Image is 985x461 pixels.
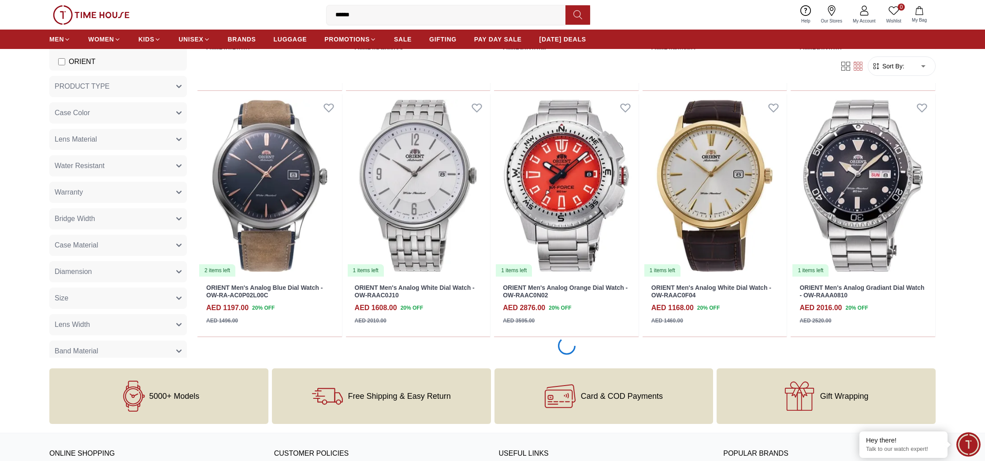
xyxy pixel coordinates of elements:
h3: USEFUL LINKS [499,447,711,461]
a: [DATE] DEALS [539,31,586,47]
span: Lens Width [55,319,90,330]
button: Sort By: [872,62,904,71]
span: Water Resistant [55,161,104,171]
span: PRODUCT TYPE [55,81,110,92]
span: KIDS [138,35,154,44]
span: Help [798,18,814,24]
div: 1 items left [644,264,680,277]
span: Lens Material [55,134,97,145]
a: ORIENT Men's Analog White Dial Watch - OW-RAAC0F041 items left [643,94,787,277]
span: BRANDS [228,35,256,44]
button: Case Color [49,102,187,124]
div: AED 3595.00 [503,317,535,325]
a: PAY DAY SALE [474,31,522,47]
span: 20 % OFF [697,304,720,312]
div: 1 items left [792,264,829,277]
span: PAY DAY SALE [474,35,522,44]
span: My Bag [908,17,930,23]
p: Talk to our watch expert! [866,446,941,453]
div: Chat Widget [956,432,981,457]
span: LUGGAGE [274,35,307,44]
div: 1 items left [348,264,384,277]
span: Case Color [55,108,90,118]
div: AED 2010.00 [355,317,387,325]
div: Hey there! [866,436,941,445]
button: Water Resistant [49,155,187,176]
div: 1 items left [496,264,532,277]
span: WOMEN [88,35,114,44]
img: ORIENT Men's Analog Blue Dial Watch - OW-RA-AC0P02L00C [197,94,342,277]
span: MEN [49,35,64,44]
span: GIFTING [429,35,457,44]
span: UNISEX [178,35,203,44]
a: ORIENT Men's Analog White Dial Watch - OW-RAAC0J10 [355,284,475,299]
a: ORIENT Men's Analog Gradiant Dial Watch - OW-RAAA0810 [799,284,924,299]
div: AED 1496.00 [206,317,238,325]
span: 0 [898,4,905,11]
span: Wishlist [883,18,905,24]
span: [DATE] DEALS [539,35,586,44]
h3: CUSTOMER POLICIES [274,447,487,461]
span: Sort By: [881,62,904,71]
a: BRANDS [228,31,256,47]
button: Band Material [49,341,187,362]
input: ORIENT [58,58,65,65]
button: My Bag [907,4,932,25]
h4: AED 1168.00 [651,303,694,313]
span: SALE [394,35,412,44]
span: Diamension [55,266,92,277]
button: Size [49,288,187,309]
a: Help [796,4,816,26]
a: ORIENT Men's Analog Blue Dial Watch - OW-RA-AC0P02L00C2 items left [197,94,342,277]
h4: AED 2016.00 [799,303,842,313]
span: 5000+ Models [149,392,200,401]
span: ORIENT [69,56,95,67]
a: MEN [49,31,71,47]
span: Case Material [55,240,98,251]
button: Diamension [49,261,187,282]
div: AED 1460.00 [651,317,683,325]
a: SALE [394,31,412,47]
span: Bridge Width [55,214,95,224]
span: Size [55,293,68,304]
img: ... [53,5,130,25]
span: Free Shipping & Easy Return [348,392,451,401]
span: Our Stores [818,18,846,24]
a: ORIENT Men's Analog White Dial Watch - OW-RAAC0J101 items left [346,94,491,277]
button: Warranty [49,182,187,203]
h4: AED 1197.00 [206,303,249,313]
a: ORIENT Men's Analog Orange Dial Watch - OW-RAAC0N021 items left [494,94,639,277]
a: UNISEX [178,31,210,47]
a: ORIENT Men's Analog White Dial Watch - OW-RAAC0F04 [651,284,771,299]
a: ORIENT Men's Analog Gradiant Dial Watch - OW-RAAA08101 items left [791,94,935,277]
span: 20 % OFF [845,304,868,312]
button: Lens Width [49,314,187,335]
a: LUGGAGE [274,31,307,47]
button: Lens Material [49,129,187,150]
a: WOMEN [88,31,121,47]
button: Bridge Width [49,208,187,229]
a: KIDS [138,31,161,47]
span: Warranty [55,187,83,198]
img: ORIENT Men's Analog Orange Dial Watch - OW-RAAC0N02 [494,94,639,277]
span: 20 % OFF [252,304,275,312]
img: ORIENT Men's Analog Gradiant Dial Watch - OW-RAAA0810 [791,94,935,277]
span: Gift Wrapping [820,392,869,401]
div: 2 items left [199,264,235,277]
button: PRODUCT TYPE [49,76,187,97]
span: 20 % OFF [549,304,571,312]
img: ORIENT Men's Analog White Dial Watch - OW-RAAC0J10 [346,94,491,277]
div: AED 2520.00 [799,317,831,325]
a: Our Stores [816,4,847,26]
a: ORIENT Men's Analog Blue Dial Watch - OW-RA-AC0P02L00C [206,284,323,299]
a: ORIENT Men's Analog Orange Dial Watch - OW-RAAC0N02 [503,284,628,299]
span: My Account [849,18,879,24]
span: PROMOTIONS [324,35,370,44]
h3: ONLINE SHOPPING [49,447,262,461]
a: PROMOTIONS [324,31,376,47]
h4: AED 1608.00 [355,303,397,313]
img: ORIENT Men's Analog White Dial Watch - OW-RAAC0F04 [643,94,787,277]
a: GIFTING [429,31,457,47]
button: Case Material [49,235,187,256]
a: 0Wishlist [881,4,907,26]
